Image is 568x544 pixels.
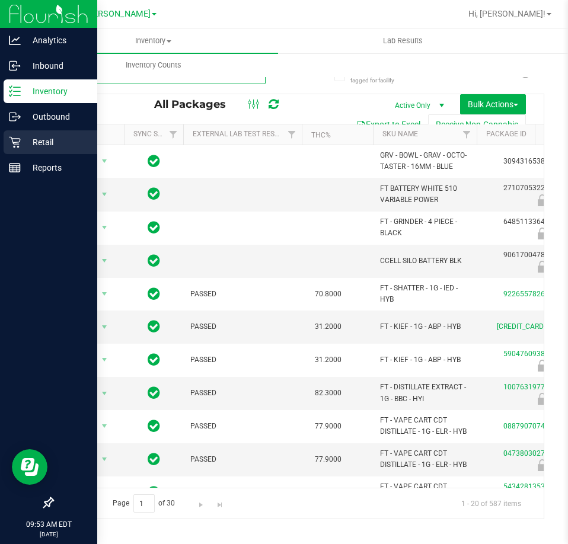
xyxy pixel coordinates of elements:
[380,321,470,332] span: FT - KIEF - 1G - ABP - HYB
[190,454,295,465] span: PASSED
[190,487,295,498] span: PASSED
[380,283,470,305] span: FT - SHATTER - 1G - IED - HYB
[97,351,112,368] span: select
[21,59,92,73] p: Inbound
[148,451,160,468] span: In Sync
[309,418,347,435] span: 77.9000
[28,28,278,53] a: Inventory
[21,84,92,98] p: Inventory
[97,451,112,468] span: select
[380,481,470,504] span: FT - VAPE CART CDT DISTILLATE - 1G - ELR - HYB
[190,354,295,366] span: PASSED
[380,448,470,471] span: FT - VAPE CART CDT DISTILLATE - 1G - ELR - HYB
[9,34,21,46] inline-svg: Analytics
[193,130,286,138] a: External Lab Test Result
[9,162,21,174] inline-svg: Reports
[349,114,428,135] button: Export to Excel
[380,382,470,404] span: FT - DISTILLATE EXTRACT - 1G - BBC - HYI
[311,131,331,139] a: THC%
[468,9,545,18] span: Hi, [PERSON_NAME]!
[382,130,418,138] a: SKU Name
[468,100,518,109] span: Bulk Actions
[190,421,295,432] span: PASSED
[190,388,295,399] span: PASSED
[133,494,155,513] input: 1
[97,186,112,203] span: select
[21,110,92,124] p: Outbound
[28,36,278,46] span: Inventory
[148,418,160,434] span: In Sync
[12,449,47,485] iframe: Resource center
[380,216,470,239] span: FT - GRINDER - 4 PIECE - BLACK
[190,321,295,332] span: PASSED
[9,85,21,97] inline-svg: Inventory
[97,385,112,402] span: select
[133,130,179,138] a: Sync Status
[190,289,295,300] span: PASSED
[309,484,347,501] span: 77.9000
[282,124,302,145] a: Filter
[380,255,470,267] span: CCELL SILO BATTERY BLK
[309,385,347,402] span: 82.3000
[309,286,347,303] span: 70.8000
[97,219,112,236] span: select
[148,286,160,302] span: In Sync
[97,286,112,302] span: select
[380,415,470,437] span: FT - VAPE CART CDT DISTILLATE - 1G - ELR - HYB
[380,150,470,172] span: GRV - BOWL - GRAV - OCTO-TASTER - 16MM - BLUE
[110,60,197,71] span: Inventory Counts
[9,111,21,123] inline-svg: Outbound
[97,153,112,169] span: select
[380,354,470,366] span: FT - KIEF - 1G - ABP - HYB
[367,36,439,46] span: Lab Results
[148,252,160,269] span: In Sync
[148,385,160,401] span: In Sync
[380,183,470,206] span: FT BATTERY WHITE 510 VARIABLE POWER
[85,9,151,19] span: [PERSON_NAME]
[193,494,210,510] a: Go to the next page
[21,161,92,175] p: Reports
[103,494,185,513] span: Page of 30
[460,94,526,114] button: Bulk Actions
[309,318,347,335] span: 31.2000
[148,318,160,335] span: In Sync
[5,519,92,530] p: 09:53 AM EDT
[148,219,160,236] span: In Sync
[28,53,278,78] a: Inventory Counts
[9,136,21,148] inline-svg: Retail
[457,124,477,145] a: Filter
[148,484,160,501] span: In Sync
[9,60,21,72] inline-svg: Inbound
[148,153,160,169] span: In Sync
[148,185,160,202] span: In Sync
[309,351,347,369] span: 31.2000
[154,98,238,111] span: All Packages
[428,114,526,135] button: Receive Non-Cannabis
[452,494,531,512] span: 1 - 20 of 587 items
[309,451,347,468] span: 77.9000
[97,319,112,335] span: select
[278,28,528,53] a: Lab Results
[21,135,92,149] p: Retail
[21,33,92,47] p: Analytics
[97,484,112,501] span: select
[211,494,228,510] a: Go to the last page
[97,252,112,269] span: select
[148,351,160,368] span: In Sync
[486,130,526,138] a: Package ID
[164,124,183,145] a: Filter
[5,530,92,539] p: [DATE]
[97,418,112,434] span: select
